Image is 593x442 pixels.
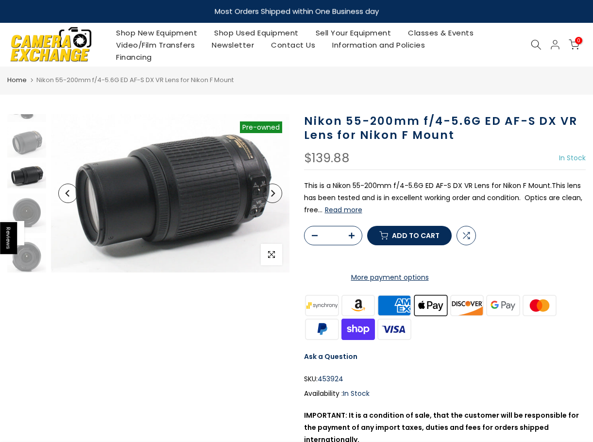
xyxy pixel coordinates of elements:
[340,293,376,317] img: amazon payments
[304,114,586,142] h1: Nikon 55-200mm f/4-5.6G ED AF-S DX VR Lens for Nikon F Mount
[7,163,46,188] img: Nikon 55-200mm f/4-5.6G ED AF-S DX VR Lens for Nikon F Mount Lenses Small Format - Nikon F Mount ...
[318,373,343,385] span: 453924
[400,27,482,39] a: Classes & Events
[304,180,586,217] p: This is a Nikon 55-200mm f/4-5.6G ED AF-S DX VR Lens for Nikon F Mount.This lens has been tested ...
[324,39,434,51] a: Information and Policies
[304,373,586,385] div: SKU:
[304,388,586,400] div: Availability :
[206,27,307,39] a: Shop Used Equipment
[7,127,46,158] img: Nikon 55-200mm f/4-5.6G ED AF-S DX VR Lens for Nikon F Mount Lenses Small Format - Nikon F Mount ...
[392,232,440,239] span: Add to cart
[376,293,413,317] img: american express
[521,293,558,317] img: master
[7,75,27,85] a: Home
[108,39,203,51] a: Video/Film Transfers
[367,226,452,245] button: Add to cart
[108,27,206,39] a: Shop New Equipment
[7,238,46,275] img: Nikon 55-200mm f/4-5.6G ED AF-S DX VR Lens for Nikon F Mount Lenses Small Format - Nikon F Mount ...
[304,152,350,165] div: $139.88
[51,114,289,272] img: Nikon 55-200mm f/4-5.6G ED AF-S DX VR Lens for Nikon F Mount Lenses Small Format - Nikon F Mount ...
[7,193,46,233] img: Nikon 55-200mm f/4-5.6G ED AF-S DX VR Lens for Nikon F Mount Lenses Small Format - Nikon F Mount ...
[263,184,282,203] button: Next
[36,75,234,85] span: Nikon 55-200mm f/4-5.6G ED AF-S DX VR Lens for Nikon F Mount
[575,37,582,44] span: 0
[412,293,449,317] img: apple pay
[304,352,357,361] a: Ask a Question
[58,184,78,203] button: Previous
[215,6,379,17] strong: Most Orders Shipped within One Business day
[376,317,413,341] img: visa
[263,39,324,51] a: Contact Us
[203,39,263,51] a: Newsletter
[343,389,370,398] span: In Stock
[108,51,161,63] a: Financing
[304,272,476,284] a: More payment options
[304,317,340,341] img: paypal
[559,153,586,163] span: In Stock
[307,27,400,39] a: Sell Your Equipment
[325,205,362,214] button: Read more
[304,293,340,317] img: synchrony
[569,39,579,50] a: 0
[485,293,522,317] img: google pay
[449,293,485,317] img: discover
[340,317,376,341] img: shopify pay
